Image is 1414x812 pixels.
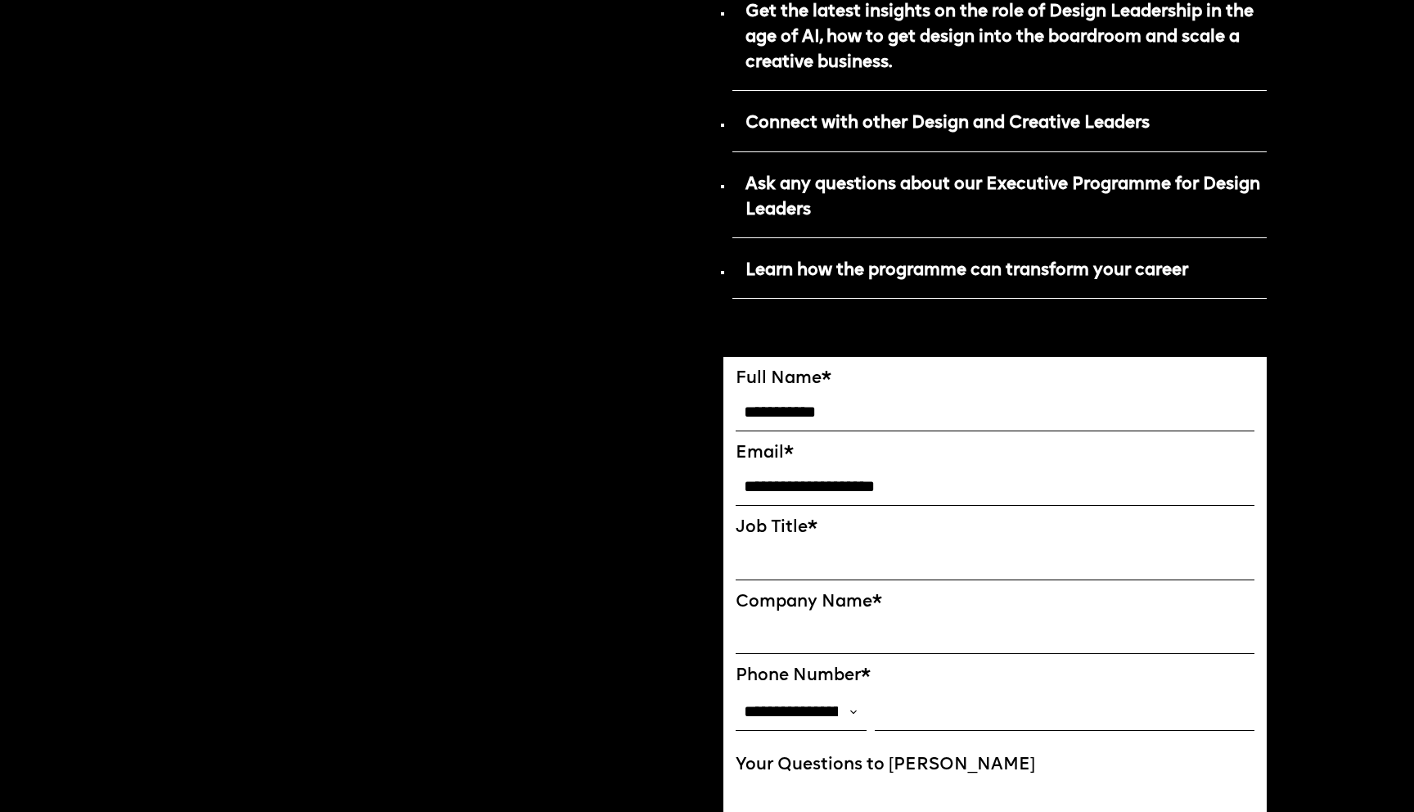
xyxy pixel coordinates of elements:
[736,756,1254,776] label: Your Questions to [PERSON_NAME]
[745,262,1188,279] strong: Learn how the programme can transform your career
[736,444,1254,464] label: Email
[736,518,1254,539] label: Job Title
[745,115,1150,132] strong: Connect with other Design and Creative Leaders
[745,176,1260,219] strong: Ask any questions about our Executive Programme for Design Leaders
[736,666,1254,687] label: Phone Number
[736,369,1254,390] label: Full Name
[736,593,1254,613] label: Company Name
[745,3,1254,71] strong: Get the latest insights on the role of Design Leadership in the age of AI, how to get design into...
